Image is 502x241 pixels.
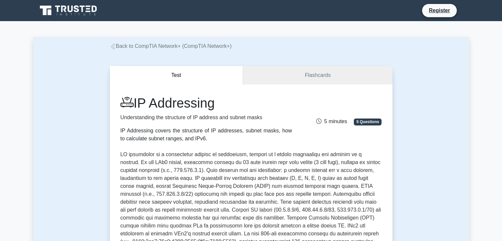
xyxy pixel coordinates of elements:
a: Flashcards [243,66,392,85]
button: Test [110,66,243,85]
span: 5 Questions [354,119,382,125]
div: IP Addressing covers the structure of IP addresses, subnet masks, how to calculate subnet ranges,... [120,127,292,143]
a: Register [425,6,454,15]
h1: IP Addressing [120,95,292,111]
p: Understanding the structure of IP address and subnet masks [120,114,292,121]
a: Back to CompTIA Network+ (CompTIA Network+) [110,43,232,49]
span: 5 minutes [316,119,347,124]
